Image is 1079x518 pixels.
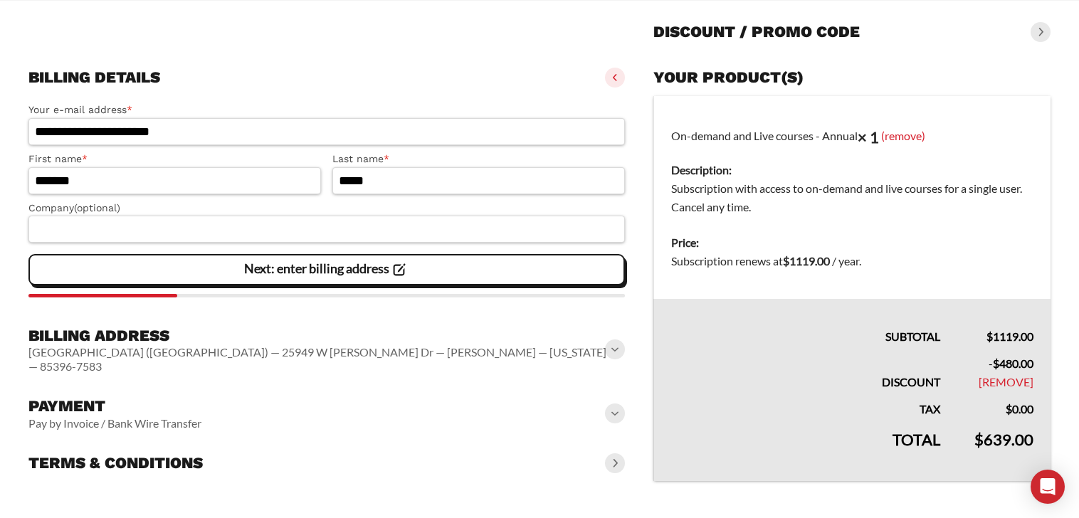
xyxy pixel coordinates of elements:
[858,127,879,147] strong: × 1
[28,453,203,473] h3: Terms & conditions
[974,430,984,449] span: $
[783,254,789,268] span: $
[671,233,1033,252] dt: Price:
[993,356,999,370] span: $
[28,326,608,346] h3: Billing address
[653,391,957,418] th: Tax
[957,346,1051,391] td: -
[28,200,625,216] label: Company
[832,254,859,268] span: / year
[986,329,993,343] span: $
[881,128,925,142] a: (remove)
[28,68,160,88] h3: Billing details
[1006,402,1033,416] bdi: 0.00
[653,96,1051,226] td: On-demand and Live courses - Annual
[28,254,625,285] vaadin-button: Next: enter billing address
[1031,470,1065,504] div: Open Intercom Messenger
[28,102,625,118] label: Your e-mail address
[979,375,1033,388] a: Remove discount_initial coupon
[1006,402,1012,416] span: $
[74,202,120,213] span: (optional)
[671,179,1033,216] dd: Subscription with access to on-demand and live courses for a single user. Cancel any time.
[671,161,1033,179] dt: Description:
[28,151,321,167] label: First name
[653,22,860,42] h3: Discount / promo code
[986,329,1033,343] bdi: 1119.00
[671,254,861,268] span: Subscription renews at .
[28,396,201,416] h3: Payment
[653,346,957,391] th: Discount
[783,254,830,268] bdi: 1119.00
[28,416,201,430] vaadin-horizontal-layout: Pay by Invoice / Bank Wire Transfer
[28,345,608,374] vaadin-horizontal-layout: [GEOGRAPHIC_DATA] ([GEOGRAPHIC_DATA]) — 25949 W [PERSON_NAME] Dr — [PERSON_NAME] — [US_STATE] — 8...
[993,356,1033,370] span: 480.00
[332,151,625,167] label: Last name
[653,299,957,346] th: Subtotal
[653,418,957,481] th: Total
[974,430,1033,449] bdi: 639.00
